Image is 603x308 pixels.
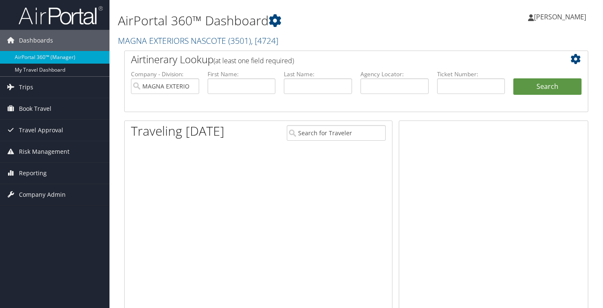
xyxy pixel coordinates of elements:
[19,30,53,51] span: Dashboards
[131,52,543,67] h2: Airtinerary Lookup
[19,120,63,141] span: Travel Approval
[534,12,586,21] span: [PERSON_NAME]
[131,70,199,78] label: Company - Division:
[118,12,436,29] h1: AirPortal 360™ Dashboard
[513,78,582,95] button: Search
[19,98,51,119] span: Book Travel
[213,56,294,65] span: (at least one field required)
[228,35,251,46] span: ( 3501 )
[19,5,103,25] img: airportal-logo.png
[118,35,278,46] a: MAGNA EXTERIORS NASCOTE
[437,70,505,78] label: Ticket Number:
[360,70,429,78] label: Agency Locator:
[208,70,276,78] label: First Name:
[131,122,224,140] h1: Traveling [DATE]
[284,70,352,78] label: Last Name:
[251,35,278,46] span: , [ 4724 ]
[19,163,47,184] span: Reporting
[19,77,33,98] span: Trips
[19,184,66,205] span: Company Admin
[19,141,69,162] span: Risk Management
[287,125,385,141] input: Search for Traveler
[528,4,595,29] a: [PERSON_NAME]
